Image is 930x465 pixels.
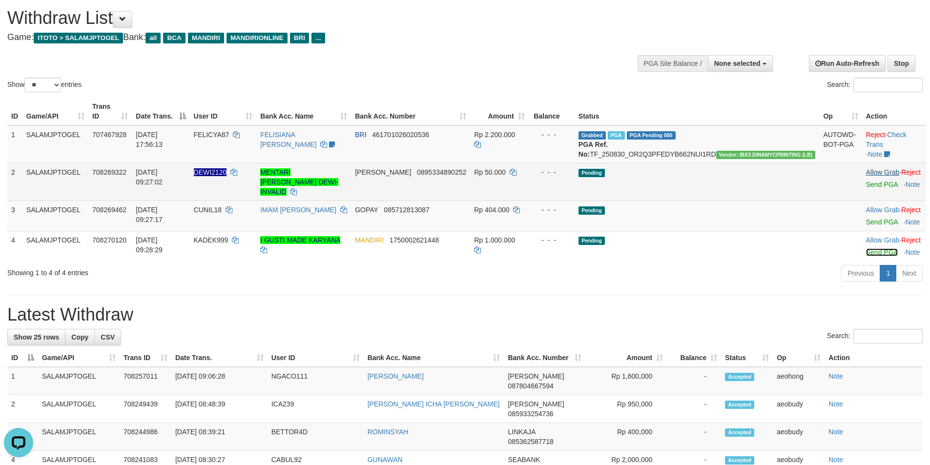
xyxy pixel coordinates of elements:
a: Send PGA [866,218,898,226]
span: [DATE] 09:27:02 [136,168,163,186]
span: BRI [290,33,309,43]
a: Note [828,400,843,408]
span: MANDIRI [355,236,384,244]
div: - - - [533,205,571,215]
td: 1 [7,367,38,395]
a: Allow Grab [866,206,899,214]
td: 3 [7,423,38,451]
span: CUNIL18 [194,206,222,214]
th: Date Trans.: activate to sort column ascending [171,349,268,367]
th: Bank Acc. Name: activate to sort column ascending [256,98,351,125]
a: Note [828,428,843,436]
td: [DATE] 08:48:39 [171,395,268,423]
td: SALAMJPTOGEL [22,201,88,231]
span: Pending [579,237,605,245]
th: Action [825,349,923,367]
label: Search: [827,78,923,92]
a: Reject [901,236,921,244]
span: BRI [355,131,366,139]
td: · · [862,125,926,163]
a: Allow Grab [866,168,899,176]
th: Amount: activate to sort column ascending [585,349,667,367]
label: Search: [827,329,923,344]
td: ICA239 [268,395,364,423]
div: Showing 1 to 4 of 4 entries [7,264,380,278]
a: FELISIANA [PERSON_NAME] [260,131,316,148]
th: User ID: activate to sort column ascending [190,98,257,125]
td: · [862,231,926,261]
th: Balance [529,98,575,125]
td: [DATE] 08:39:21 [171,423,268,451]
span: Rp 50.000 [474,168,506,176]
td: 3 [7,201,22,231]
th: Bank Acc. Name: activate to sort column ascending [364,349,504,367]
input: Search: [853,329,923,344]
span: 708270120 [92,236,126,244]
span: ITOTO > SALAMJPTOGEL [34,33,123,43]
span: Accepted [725,456,754,465]
th: Game/API: activate to sort column ascending [22,98,88,125]
span: 707467928 [92,131,126,139]
span: MANDIRI [188,33,224,43]
a: Run Auto-Refresh [809,55,886,72]
span: · [866,236,901,244]
td: SALAMJPTOGEL [38,423,120,451]
a: [PERSON_NAME] ICHA [PERSON_NAME] [368,400,500,408]
th: Game/API: activate to sort column ascending [38,349,120,367]
td: · [862,201,926,231]
span: [DATE] 09:28:29 [136,236,163,254]
div: PGA Site Balance / [638,55,708,72]
a: Reject [901,168,921,176]
a: Note [868,150,883,158]
a: Reject [866,131,886,139]
span: Copy 461701026020536 to clipboard [372,131,429,139]
span: [PERSON_NAME] [508,400,564,408]
select: Showentries [24,78,61,92]
a: IMAM [PERSON_NAME] [260,206,336,214]
span: all [145,33,161,43]
a: ROMINSYAH [368,428,409,436]
span: 708269462 [92,206,126,214]
th: Status: activate to sort column ascending [721,349,773,367]
a: Send PGA [866,181,898,188]
div: - - - [533,130,571,140]
td: - [667,395,721,423]
td: · [862,163,926,201]
button: Open LiveChat chat widget [4,4,33,33]
a: [PERSON_NAME] [368,372,424,380]
div: - - - [533,235,571,245]
th: Balance: activate to sort column ascending [667,349,721,367]
a: Note [906,218,920,226]
td: aeobudy [773,395,825,423]
span: Nama rekening ada tanda titik/strip, harap diedit [194,168,227,176]
td: SALAMJPTOGEL [22,125,88,163]
th: Trans ID: activate to sort column ascending [120,349,171,367]
td: 2 [7,163,22,201]
th: Bank Acc. Number: activate to sort column ascending [351,98,470,125]
a: Note [906,248,920,256]
a: Show 25 rows [7,329,65,345]
a: Note [828,372,843,380]
td: aeohong [773,367,825,395]
td: Rp 950,000 [585,395,667,423]
h4: Game: Bank: [7,33,610,42]
a: Reject [901,206,921,214]
a: I GUSTI MADE KARYANA [260,236,340,244]
td: SALAMJPTOGEL [38,367,120,395]
a: Copy [65,329,95,345]
td: 4 [7,231,22,261]
td: SALAMJPTOGEL [22,163,88,201]
td: SALAMJPTOGEL [38,395,120,423]
button: None selected [708,55,773,72]
th: ID: activate to sort column descending [7,349,38,367]
span: Vendor URL: https://dashboard.q2checkout.com/secure [716,151,816,159]
th: Amount: activate to sort column ascending [470,98,528,125]
span: Pending [579,206,605,215]
label: Show entries [7,78,82,92]
td: SALAMJPTOGEL [22,231,88,261]
span: · [866,168,901,176]
td: [DATE] 09:06:28 [171,367,268,395]
span: None selected [714,60,761,67]
td: 708249439 [120,395,171,423]
td: 1 [7,125,22,163]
